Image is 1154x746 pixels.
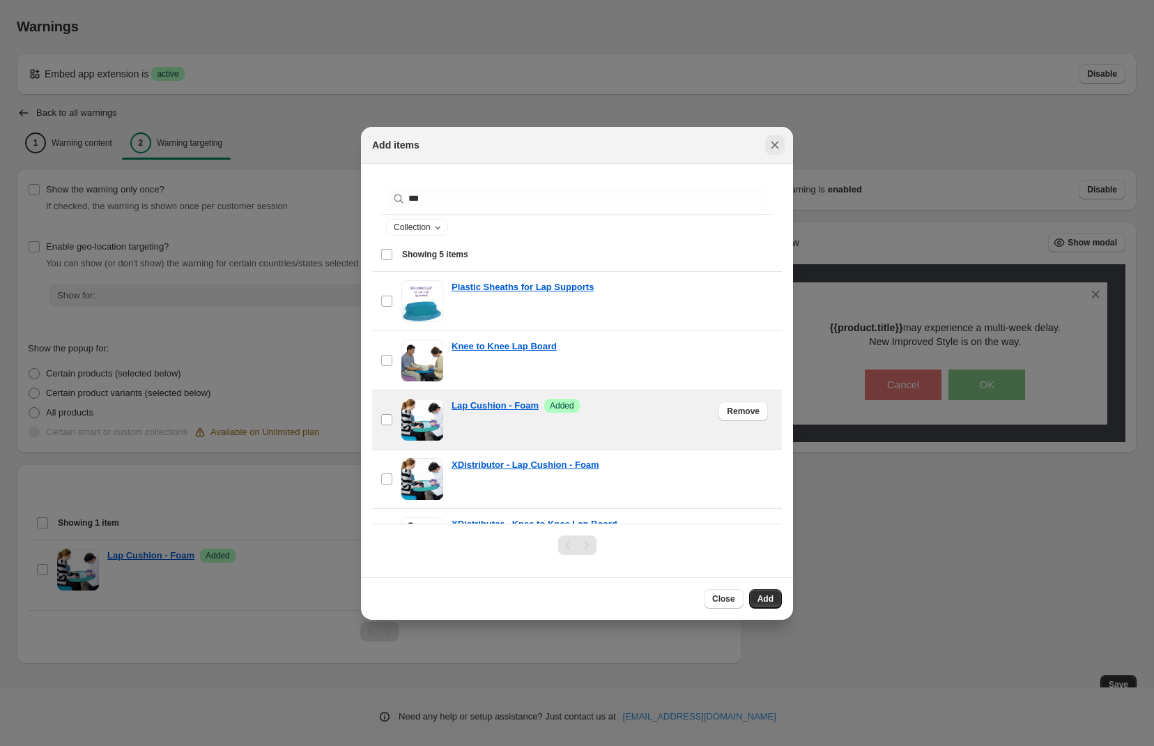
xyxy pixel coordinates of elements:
nav: Pagination [558,535,597,555]
span: Close [712,593,735,604]
span: Add [757,593,774,604]
button: Add [749,589,782,609]
span: Added [550,400,574,411]
a: Lap Cushion - Foam [452,399,539,413]
img: Knee to Knee Lap Board [401,340,443,381]
span: Collection [394,222,431,233]
img: Lap Cushion - Foam [401,399,443,441]
a: XDistributor - Lap Cushion - Foam [452,458,599,472]
button: Close [765,135,785,155]
img: XDistributor - Lap Cushion - Foam [401,458,443,500]
button: Close [704,589,744,609]
a: Knee to Knee Lap Board [452,340,557,353]
button: Remove [718,402,768,421]
span: Remove [727,406,760,417]
img: Plastic Sheaths for Lap Supports [401,280,443,322]
a: Plastic Sheaths for Lap Supports [452,280,594,294]
button: Collection [387,220,447,235]
span: Showing 5 items [402,249,468,260]
h2: Add items [372,138,420,152]
a: XDistributor - Knee to Knee Lap Board [452,517,617,531]
img: XDistributor - Knee to Knee Lap Board [401,517,443,559]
